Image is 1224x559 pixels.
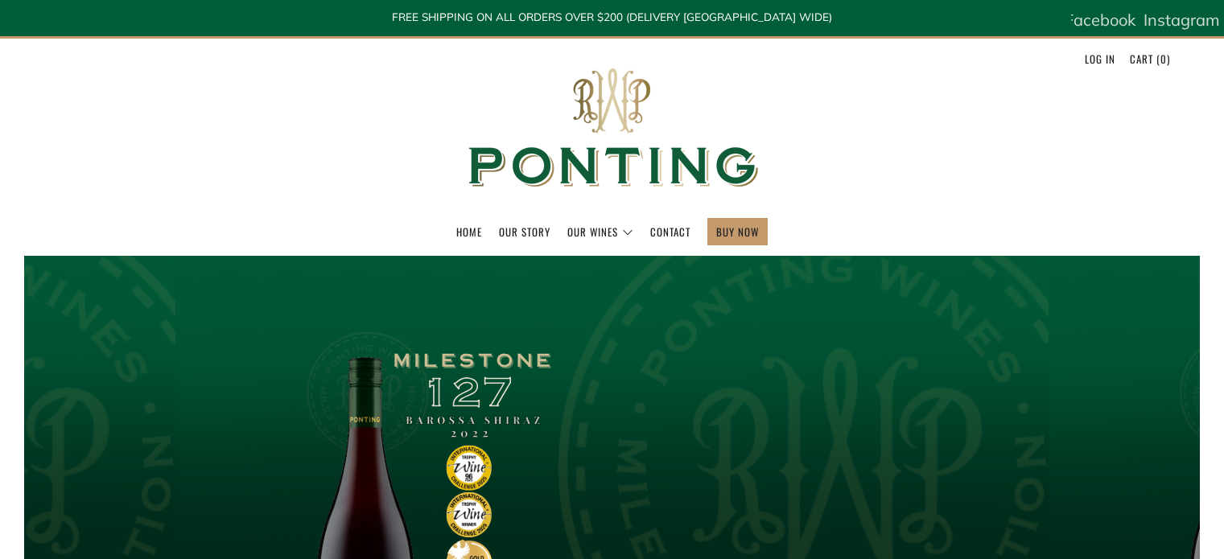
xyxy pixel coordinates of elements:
a: Log in [1085,46,1115,72]
a: Home [456,219,482,245]
a: Our Story [499,219,550,245]
a: BUY NOW [716,219,759,245]
span: Facebook [1065,10,1135,30]
img: Ponting Wines [451,39,773,218]
a: Our Wines [567,219,633,245]
a: Instagram [1144,4,1220,36]
a: Facebook [1065,4,1135,36]
a: Cart (0) [1130,46,1170,72]
span: 0 [1160,51,1167,67]
a: Contact [650,219,690,245]
span: Instagram [1144,10,1220,30]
